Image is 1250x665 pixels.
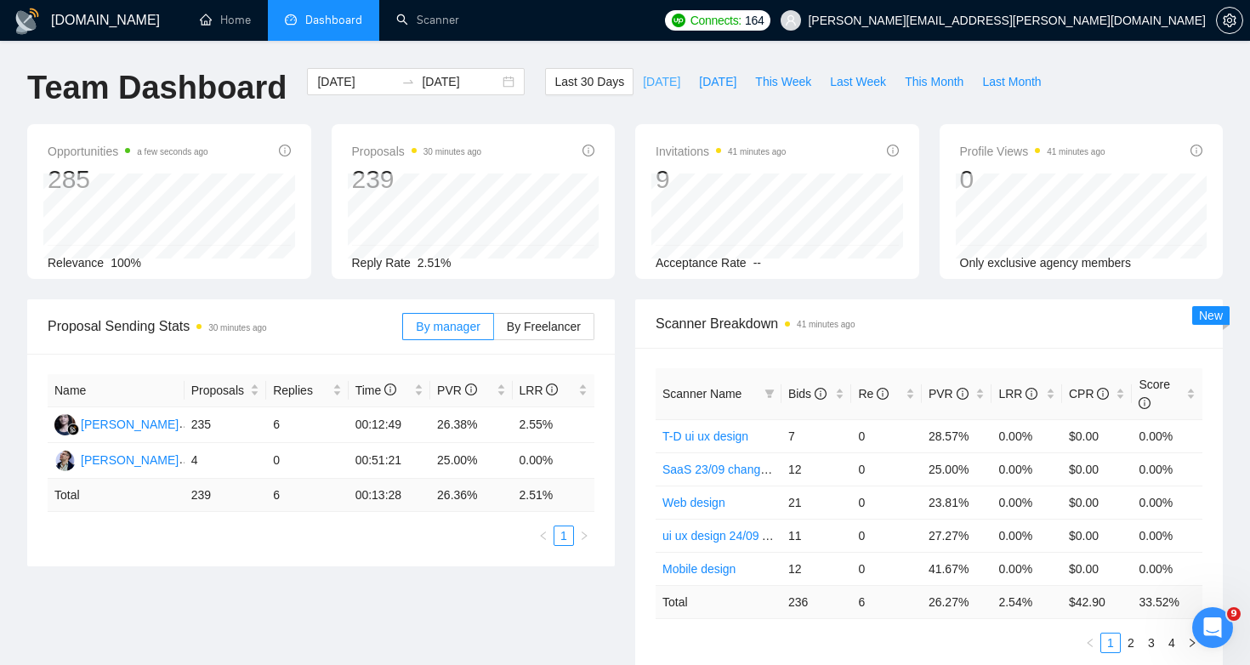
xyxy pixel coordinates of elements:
[991,585,1062,618] td: 2.54 %
[690,68,746,95] button: [DATE]
[1142,634,1161,652] a: 3
[755,72,811,91] span: This Week
[349,407,430,443] td: 00:12:49
[1062,486,1133,519] td: $0.00
[1132,452,1202,486] td: 0.00%
[48,315,402,337] span: Proposal Sending Stats
[672,14,685,27] img: upwork-logo.png
[922,452,992,486] td: 25.00%
[1139,378,1170,410] span: Score
[305,13,362,27] span: Dashboard
[574,526,594,546] button: right
[1101,634,1120,652] a: 1
[401,75,415,88] span: swap-right
[1139,397,1151,409] span: info-circle
[991,519,1062,552] td: 0.00%
[1182,633,1202,653] button: right
[48,163,208,196] div: 285
[830,72,886,91] span: Last Week
[1162,634,1181,652] a: 4
[349,479,430,512] td: 00:13:28
[764,389,775,399] span: filter
[137,147,207,156] time: a few seconds ago
[699,72,736,91] span: [DATE]
[1199,309,1223,322] span: New
[279,145,291,156] span: info-circle
[1100,633,1121,653] li: 1
[396,13,459,27] a: searchScanner
[418,256,452,270] span: 2.51%
[922,419,992,452] td: 28.57%
[922,552,992,585] td: 41.67%
[266,479,348,512] td: 6
[1227,607,1241,621] span: 9
[554,526,574,546] li: 1
[266,407,348,443] td: 6
[538,531,548,541] span: left
[656,141,786,162] span: Invitations
[317,72,395,91] input: Start date
[797,320,855,329] time: 41 minutes ago
[355,384,396,397] span: Time
[111,256,141,270] span: 100%
[384,384,396,395] span: info-circle
[1216,14,1243,27] a: setting
[533,526,554,546] button: left
[1097,388,1109,400] span: info-circle
[745,11,764,30] span: 164
[545,68,634,95] button: Last 30 Days
[991,486,1062,519] td: 0.00%
[922,585,992,618] td: 26.27 %
[1132,419,1202,452] td: 0.00%
[1085,638,1095,648] span: left
[352,256,411,270] span: Reply Rate
[48,479,185,512] td: Total
[546,384,558,395] span: info-circle
[781,519,852,552] td: 11
[81,451,179,469] div: [PERSON_NAME]
[352,141,482,162] span: Proposals
[1047,147,1105,156] time: 41 minutes ago
[991,452,1062,486] td: 0.00%
[208,323,266,332] time: 30 minutes ago
[1216,7,1243,34] button: setting
[437,384,477,397] span: PVR
[1062,585,1133,618] td: $ 42.90
[781,486,852,519] td: 21
[922,486,992,519] td: 23.81%
[185,407,266,443] td: 235
[887,145,899,156] span: info-circle
[858,387,889,401] span: Re
[1069,387,1109,401] span: CPR
[656,313,1202,334] span: Scanner Breakdown
[815,388,827,400] span: info-circle
[48,256,104,270] span: Relevance
[507,320,581,333] span: By Freelancer
[656,163,786,196] div: 9
[1132,552,1202,585] td: 0.00%
[998,387,1037,401] span: LRR
[851,585,922,618] td: 6
[781,419,852,452] td: 7
[1080,633,1100,653] li: Previous Page
[960,163,1105,196] div: 0
[81,415,179,434] div: [PERSON_NAME]
[1162,633,1182,653] li: 4
[465,384,477,395] span: info-circle
[643,72,680,91] span: [DATE]
[266,443,348,479] td: 0
[991,419,1062,452] td: 0.00%
[513,443,595,479] td: 0.00%
[352,163,482,196] div: 239
[1141,633,1162,653] li: 3
[781,585,852,618] td: 236
[1182,633,1202,653] li: Next Page
[185,479,266,512] td: 239
[851,486,922,519] td: 0
[821,68,895,95] button: Last Week
[1121,633,1141,653] li: 2
[54,452,179,466] a: YH[PERSON_NAME]
[1062,419,1133,452] td: $0.00
[851,552,922,585] td: 0
[48,374,185,407] th: Name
